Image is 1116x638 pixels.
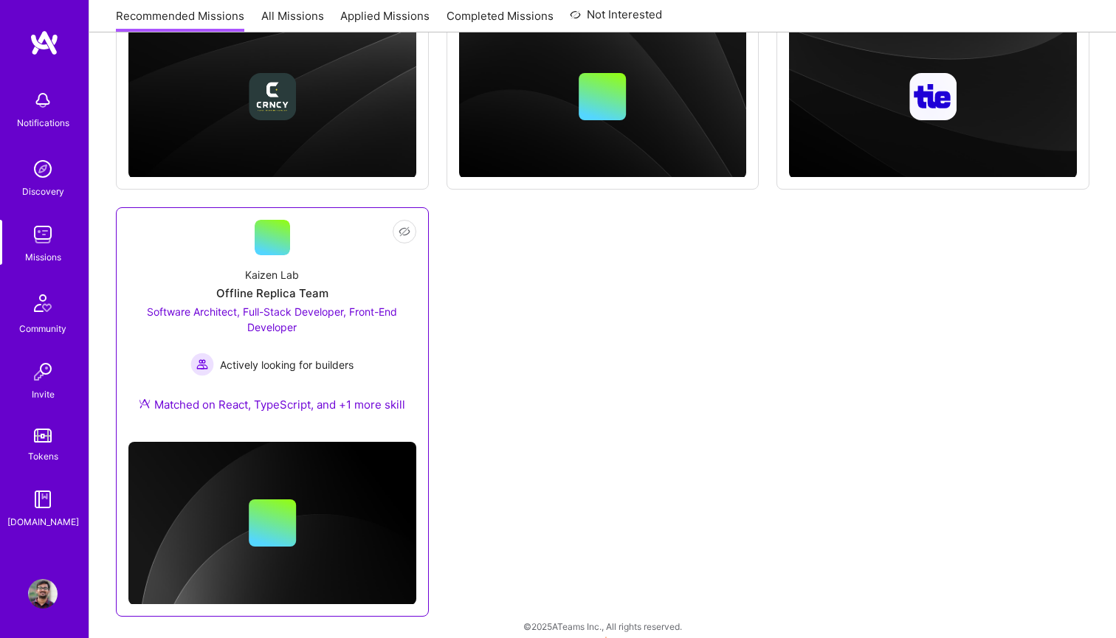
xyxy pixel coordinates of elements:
img: Invite [28,357,58,386]
div: Notifications [17,115,69,131]
img: teamwork [28,220,58,249]
a: Completed Missions [447,8,554,32]
img: discovery [28,154,58,184]
img: User Avatar [28,579,58,608]
div: Kaizen Lab [245,267,299,282]
div: Offline Replica Team [216,285,328,301]
a: Not Interested [570,6,662,32]
a: Applied Missions [340,8,430,32]
img: tokens [34,429,52,443]
a: Recommended Missions [116,8,244,32]
i: icon EyeClosed [399,226,410,237]
img: Company logo [249,73,296,120]
img: Company logo [909,73,957,120]
div: Tokens [28,448,58,464]
a: All Missions [261,8,324,32]
img: Actively looking for builders [190,353,214,376]
div: Invite [32,386,55,402]
span: Software Architect, Full-Stack Developer, Front-End Developer [147,305,397,333]
img: Community [25,285,61,321]
img: cover [128,442,416,605]
img: bell [28,86,58,115]
div: Matched on React, TypeScript, and +1 more skill [139,397,405,412]
div: Community [19,321,66,336]
img: guide book [28,485,58,514]
span: Actively looking for builders [220,357,354,372]
img: Ateam Purple Icon [139,398,151,409]
img: logo [30,30,59,56]
div: Missions [25,249,61,265]
div: Discovery [22,184,64,199]
div: [DOMAIN_NAME] [7,514,79,530]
